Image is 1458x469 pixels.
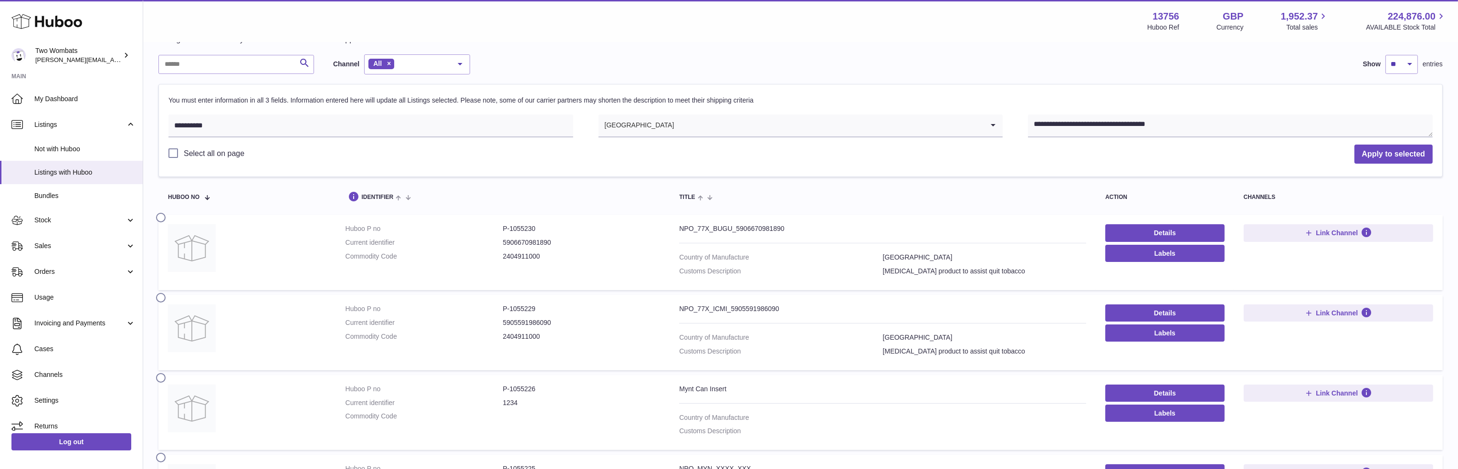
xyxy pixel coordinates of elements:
dd: P-1055229 [503,304,660,313]
span: Returns [34,422,136,431]
dt: Current identifier [346,398,503,407]
dd: P-1055226 [503,385,660,394]
dt: Customs Description [679,427,882,436]
dd: [GEOGRAPHIC_DATA] [883,333,1086,342]
div: Currency [1217,23,1244,32]
dt: Customs Description [679,267,882,276]
span: Channels [34,370,136,379]
span: 224,876.00 [1388,10,1436,23]
img: NPO_77X_BUGU_5906670981890 [168,224,216,272]
dd: P-1055230 [503,224,660,233]
span: Usage [34,293,136,302]
span: Link Channel [1316,309,1358,317]
div: [MEDICAL_DATA] product to assist quit tobacco [883,347,1025,361]
a: Details [1105,385,1225,402]
span: Listings [34,120,126,129]
span: Huboo no [168,194,199,200]
dd: 2404911000 [503,332,660,341]
span: Stock [34,216,126,225]
dd: 5905591986090 [503,318,660,327]
button: Link Channel [1244,304,1433,322]
dt: Commodity Code [346,252,503,261]
dt: Current identifier [346,238,503,247]
img: Mynt Can Insert [168,385,216,432]
span: entries [1423,60,1443,69]
span: AVAILABLE Stock Total [1366,23,1447,32]
dd: 2404911000 [503,252,660,261]
button: Labels [1105,245,1225,262]
div: Search for option [598,115,1003,137]
dd: 5906670981890 [503,238,660,247]
a: 224,876.00 AVAILABLE Stock Total [1366,10,1447,32]
dt: Huboo P no [346,385,503,394]
dt: Customs Description [679,347,882,356]
label: Show [1363,60,1381,69]
dd: 1234 [503,398,660,407]
p: You must enter information in all 3 fields. Information entered here will update all Listings sel... [168,96,754,105]
strong: GBP [1223,10,1243,23]
a: Details [1105,224,1225,241]
div: Huboo Ref [1147,23,1179,32]
a: Details [1105,304,1225,322]
button: Labels [1105,324,1225,342]
dt: Commodity Code [346,412,503,421]
a: Log out [11,433,131,450]
span: Bundles [34,191,136,200]
button: Link Channel [1244,385,1433,402]
span: Sales [34,241,126,250]
span: title [679,194,695,200]
label: Channel [333,60,359,69]
dt: Huboo P no [346,304,503,313]
dd: [GEOGRAPHIC_DATA] [883,253,1086,262]
span: Listings with Huboo [34,168,136,177]
dt: Country of Manufacture [679,253,882,262]
span: [GEOGRAPHIC_DATA] [598,115,675,136]
span: 1,952.37 [1281,10,1318,23]
dt: Current identifier [346,318,503,327]
span: Not with Huboo [34,145,136,154]
input: Search for option [674,115,984,136]
span: Settings [34,396,136,405]
div: action [1105,194,1225,200]
span: Orders [34,267,126,276]
span: Link Channel [1316,389,1358,397]
span: Cases [34,344,136,354]
span: Link Channel [1316,229,1358,237]
span: All [373,60,382,67]
img: adam.randall@twowombats.com [11,48,26,63]
div: [MEDICAL_DATA] product to assist quit tobacco [883,267,1025,281]
button: Apply to selected [1354,145,1433,164]
span: Invoicing and Payments [34,319,126,328]
div: Mynt Can Insert [679,385,1086,394]
button: Labels [1105,405,1225,422]
dt: Huboo P no [346,224,503,233]
dt: Commodity Code [346,332,503,341]
span: [PERSON_NAME][EMAIL_ADDRESS][PERSON_NAME][DOMAIN_NAME] [35,56,242,63]
span: My Dashboard [34,94,136,104]
span: Total sales [1286,23,1329,32]
strong: 13756 [1153,10,1179,23]
label: Select all on page [168,148,244,159]
button: Link Channel [1244,224,1433,241]
div: NPO_77X_ICMI_5905591986090 [679,304,1086,313]
dt: Country of Manufacture [679,413,882,422]
a: 1,952.37 Total sales [1281,10,1329,32]
div: Two Wombats [35,46,121,64]
span: identifier [362,194,394,200]
div: NPO_77X_BUGU_5906670981890 [679,224,1086,233]
img: NPO_77X_ICMI_5905591986090 [168,304,216,352]
dt: Country of Manufacture [679,333,882,342]
div: channels [1244,194,1433,200]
